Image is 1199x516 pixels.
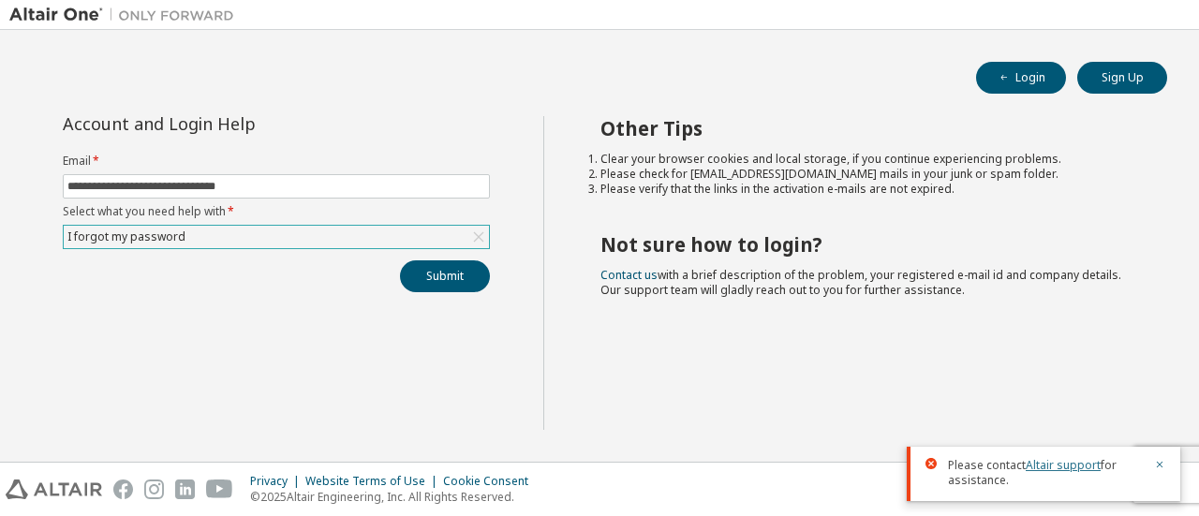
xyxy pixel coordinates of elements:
[250,474,305,489] div: Privacy
[1026,457,1101,473] a: Altair support
[9,6,244,24] img: Altair One
[175,479,195,499] img: linkedin.svg
[250,489,540,505] p: © 2025 Altair Engineering, Inc. All Rights Reserved.
[206,479,233,499] img: youtube.svg
[6,479,102,499] img: altair_logo.svg
[64,226,489,248] div: I forgot my password
[600,182,1134,197] li: Please verify that the links in the activation e-mails are not expired.
[63,116,405,131] div: Account and Login Help
[65,227,188,247] div: I forgot my password
[948,458,1143,488] span: Please contact for assistance.
[63,204,490,219] label: Select what you need help with
[600,232,1134,257] h2: Not sure how to login?
[600,116,1134,140] h2: Other Tips
[144,479,164,499] img: instagram.svg
[443,474,540,489] div: Cookie Consent
[113,479,133,499] img: facebook.svg
[600,267,1121,298] span: with a brief description of the problem, your registered e-mail id and company details. Our suppo...
[63,154,490,169] label: Email
[400,260,490,292] button: Submit
[976,62,1066,94] button: Login
[600,267,658,283] a: Contact us
[1077,62,1167,94] button: Sign Up
[305,474,443,489] div: Website Terms of Use
[600,167,1134,182] li: Please check for [EMAIL_ADDRESS][DOMAIN_NAME] mails in your junk or spam folder.
[600,152,1134,167] li: Clear your browser cookies and local storage, if you continue experiencing problems.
